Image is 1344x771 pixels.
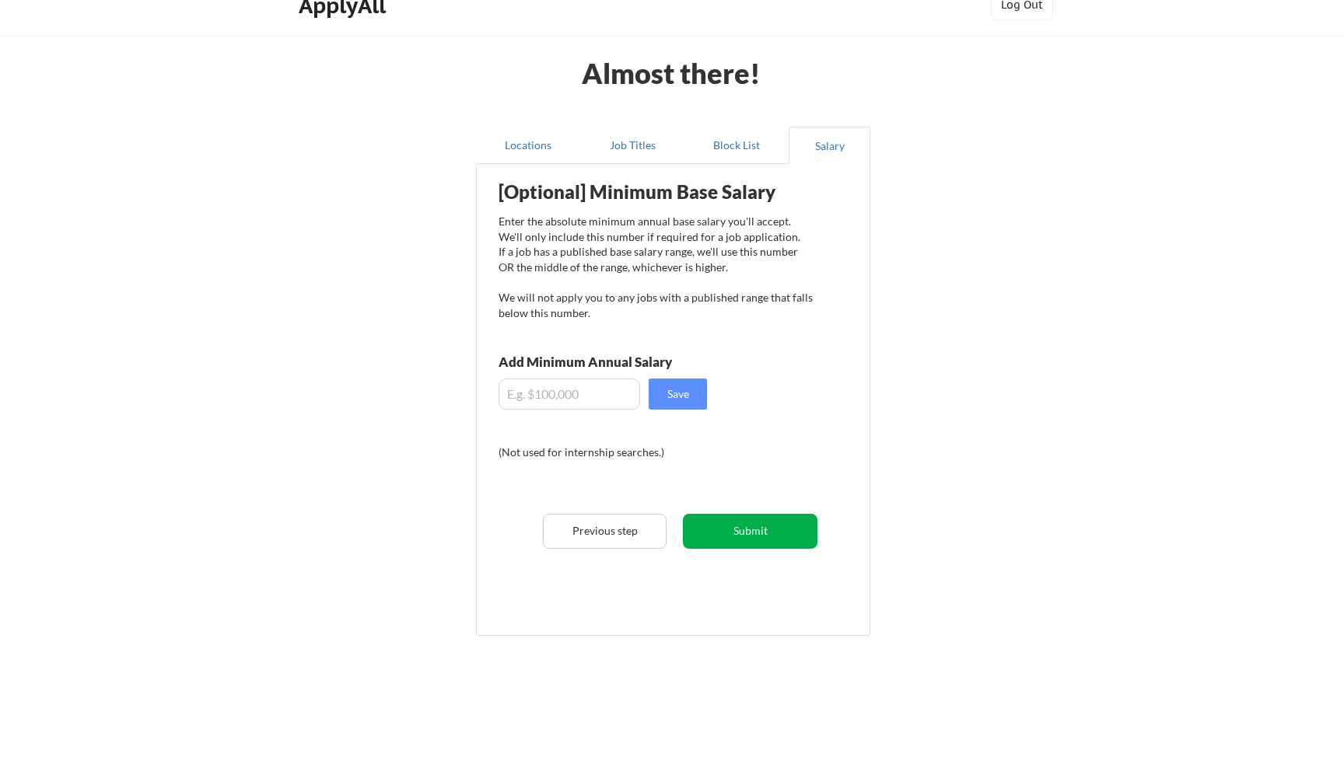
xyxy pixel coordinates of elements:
button: Save [649,379,707,410]
button: Job Titles [580,127,684,164]
button: Previous step [543,514,667,549]
button: Salary [789,127,870,164]
div: (Not used for internship searches.) [499,445,709,460]
button: Locations [476,127,580,164]
div: [Optional] Minimum Base Salary [499,183,813,201]
div: Almost there! [562,59,779,87]
div: Add Minimum Annual Salary [499,355,741,368]
button: Block List [684,127,789,164]
button: Submit [683,514,817,549]
input: E.g. $100,000 [499,379,640,410]
div: Enter the absolute minimum annual base salary you'll accept. We'll only include this number if re... [499,214,813,320]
